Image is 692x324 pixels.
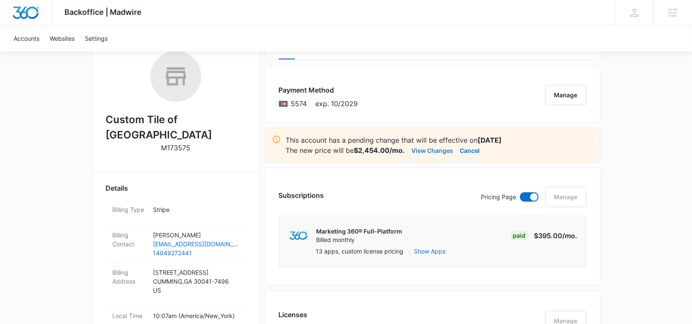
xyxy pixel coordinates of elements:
button: Cancel [460,145,480,155]
span: Details [106,183,128,193]
p: Pricing Page [481,192,517,202]
p: 10:07am ( America/New_York ) [153,311,239,320]
a: [EMAIL_ADDRESS][DOMAIN_NAME] [153,239,239,248]
p: This account has a pending change that will be effective on [286,135,593,145]
p: [PERSON_NAME] [153,231,239,239]
dt: Billing Contact [113,231,147,248]
button: Manage [545,85,586,105]
a: Settings [80,25,113,51]
p: $395.00 [534,231,578,241]
a: Websites [44,25,80,51]
button: View Changes [412,145,453,155]
div: Paid [511,231,528,241]
dt: Billing Type [113,205,147,214]
a: Accounts [8,25,44,51]
button: Show Apps [414,247,446,256]
p: [STREET_ADDRESS] CUMMING , GA 30041-7496 US [153,268,239,295]
h3: Licenses [279,310,337,320]
h3: Payment Method [279,85,358,95]
span: exp. 10/2029 [316,99,358,109]
div: Billing Address[STREET_ADDRESS]CUMMING,GA 30041-7496US [106,263,246,306]
div: Billing Contact[PERSON_NAME][EMAIL_ADDRESS][DOMAIN_NAME]14049272441 [106,225,246,263]
p: 13 apps, custom license pricing [316,247,404,256]
p: M173575 [161,143,190,153]
p: Marketing 360® Full-Platform [317,227,403,236]
dt: Local Time [113,311,147,320]
h3: Subscriptions [279,190,324,200]
p: The new price will be [286,145,405,155]
span: /mo. [563,231,578,240]
strong: [DATE] [478,136,502,144]
p: Stripe [153,205,239,214]
span: Backoffice | Madwire [65,8,142,17]
div: Billing TypeStripe [106,200,246,225]
h2: Custom Tile of [GEOGRAPHIC_DATA] [106,112,246,143]
strong: $2,454.00/mo. [354,146,405,155]
img: marketing360Logo [289,231,308,240]
a: 14049272441 [153,248,239,257]
p: Billed monthly [317,236,403,244]
span: Mastercard ending with [291,99,307,109]
dt: Billing Address [113,268,147,286]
